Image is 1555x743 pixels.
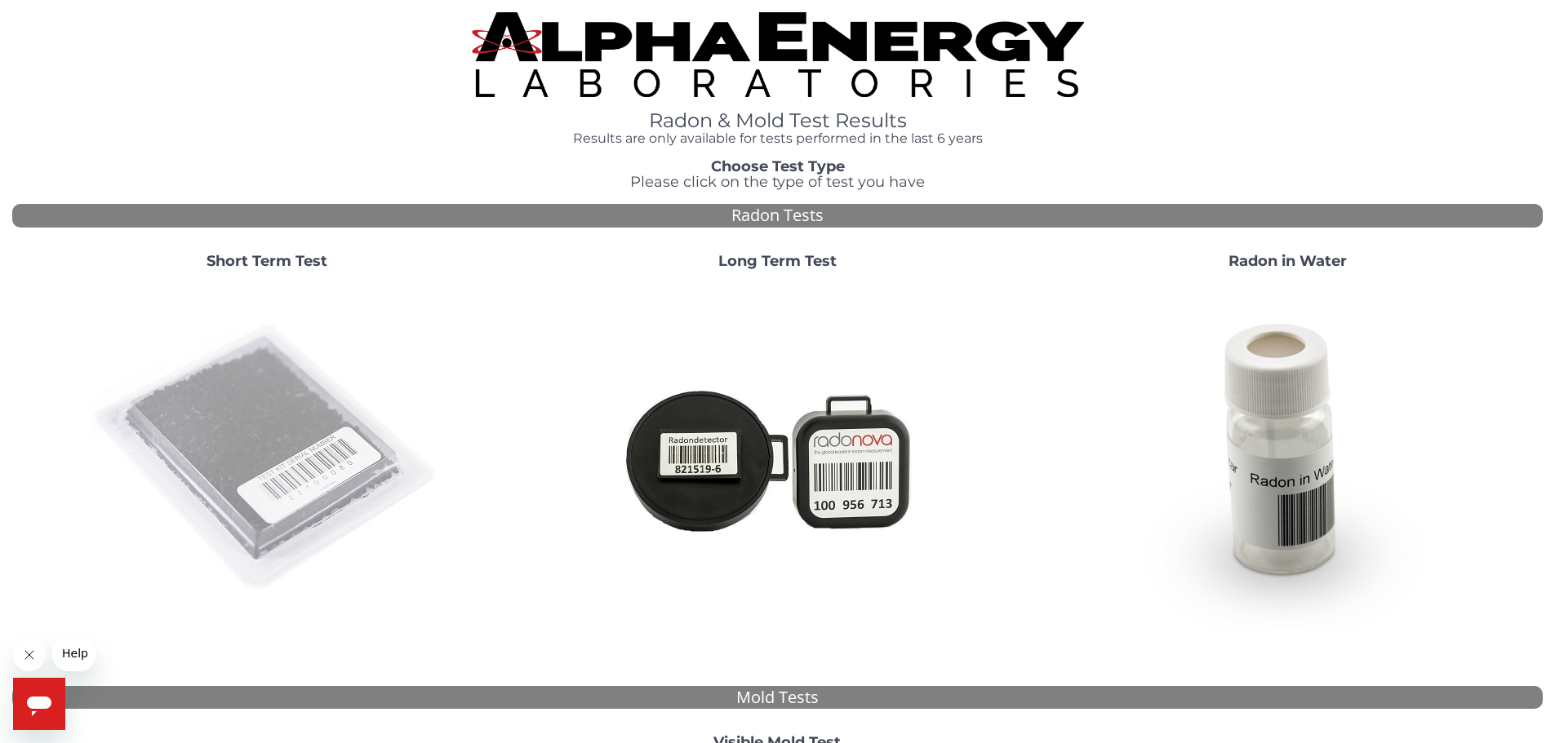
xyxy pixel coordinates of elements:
img: RadoninWater.jpg [1112,283,1463,634]
strong: Short Term Test [207,252,327,270]
img: Radtrak2vsRadtrak3.jpg [602,283,953,634]
strong: Choose Test Type [711,157,845,175]
strong: Long Term Test [718,252,837,270]
div: Radon Tests [12,204,1543,228]
iframe: Close message [13,639,46,671]
img: ShortTerm.jpg [91,283,442,634]
span: Please click on the type of test you have [630,173,925,191]
iframe: Button to launch messaging window [13,678,65,730]
strong: Radon in Water [1228,252,1347,270]
div: Mold Tests [12,686,1543,710]
img: TightCrop.jpg [472,12,1084,97]
h4: Results are only available for tests performed in the last 6 years [472,131,1084,146]
h1: Radon & Mold Test Results [472,110,1084,131]
iframe: Message from company [52,635,96,671]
